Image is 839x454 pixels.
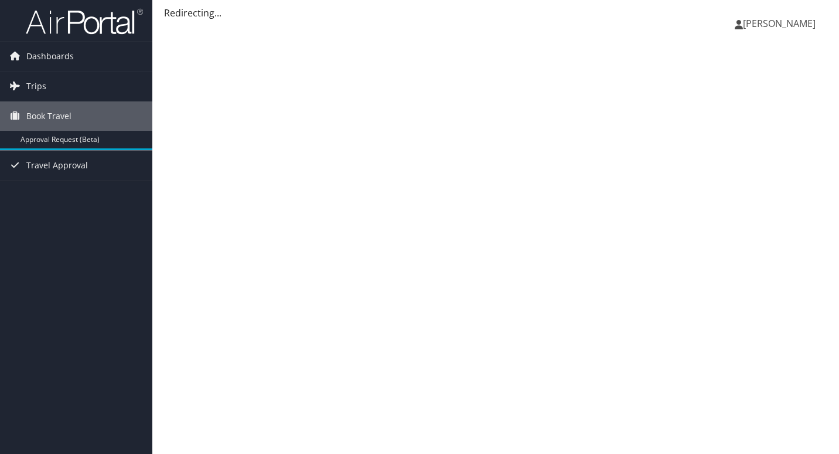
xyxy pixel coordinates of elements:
[743,17,816,30] span: [PERSON_NAME]
[164,6,827,20] div: Redirecting...
[26,72,46,101] span: Trips
[735,6,827,41] a: [PERSON_NAME]
[26,42,74,71] span: Dashboards
[26,8,143,35] img: airportal-logo.png
[26,151,88,180] span: Travel Approval
[26,101,71,131] span: Book Travel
